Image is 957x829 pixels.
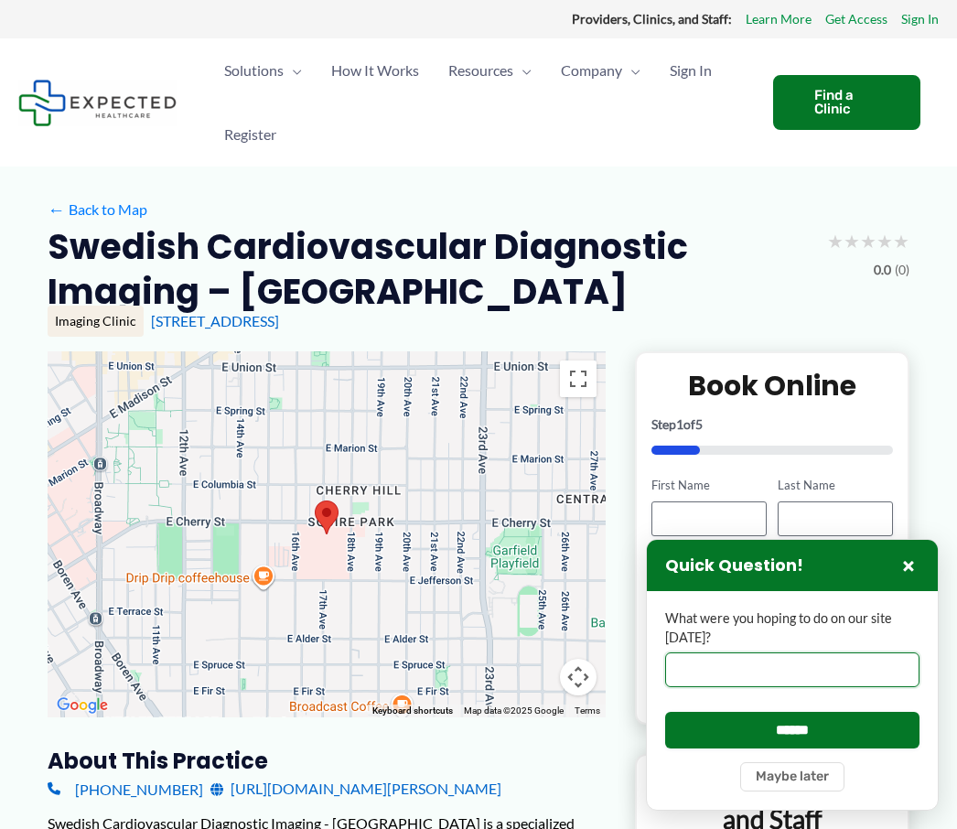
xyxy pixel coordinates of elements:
span: Menu Toggle [284,38,302,102]
a: Learn More [746,7,812,31]
span: ★ [827,224,844,258]
label: First Name [651,477,767,494]
a: Register [210,102,291,167]
p: Step of [651,418,893,431]
button: Close [898,554,919,576]
span: ★ [876,224,893,258]
span: Menu Toggle [622,38,640,102]
div: Imaging Clinic [48,306,144,337]
span: 5 [695,416,703,432]
a: [PHONE_NUMBER] [48,775,203,802]
button: Map camera controls [560,659,597,695]
nav: Primary Site Navigation [210,38,755,167]
span: ★ [860,224,876,258]
span: ★ [844,224,860,258]
button: Maybe later [740,762,844,791]
a: ResourcesMenu Toggle [434,38,546,102]
a: Find a Clinic [773,75,920,130]
span: 0.0 [874,258,891,282]
a: Sign In [655,38,726,102]
span: Register [224,102,276,167]
h3: About this practice [48,747,606,775]
strong: Providers, Clinics, and Staff: [572,11,732,27]
span: Menu Toggle [513,38,532,102]
span: (0) [895,258,909,282]
a: SolutionsMenu Toggle [210,38,317,102]
span: Solutions [224,38,284,102]
img: Expected Healthcare Logo - side, dark font, small [18,80,177,126]
h2: Book Online [651,368,893,404]
label: Last Name [778,477,893,494]
a: Open this area in Google Maps (opens a new window) [52,694,113,717]
a: Sign In [901,7,939,31]
a: Get Access [825,7,887,31]
h3: Quick Question! [665,555,803,576]
span: Map data ©2025 Google [464,705,564,716]
span: ★ [893,224,909,258]
h2: Swedish Cardiovascular Diagnostic Imaging – [GEOGRAPHIC_DATA] [48,224,812,315]
a: Terms (opens in new tab) [575,705,600,716]
button: Toggle fullscreen view [560,361,597,397]
img: Google [52,694,113,717]
button: Keyboard shortcuts [372,705,453,717]
a: [STREET_ADDRESS] [151,312,279,329]
span: Sign In [670,38,712,102]
span: 1 [676,416,683,432]
a: [URL][DOMAIN_NAME][PERSON_NAME] [210,775,501,802]
span: Resources [448,38,513,102]
a: ←Back to Map [48,196,147,223]
a: How It Works [317,38,434,102]
span: ← [48,200,65,218]
span: Company [561,38,622,102]
a: CompanyMenu Toggle [546,38,655,102]
span: How It Works [331,38,419,102]
label: What were you hoping to do on our site [DATE]? [665,609,919,647]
